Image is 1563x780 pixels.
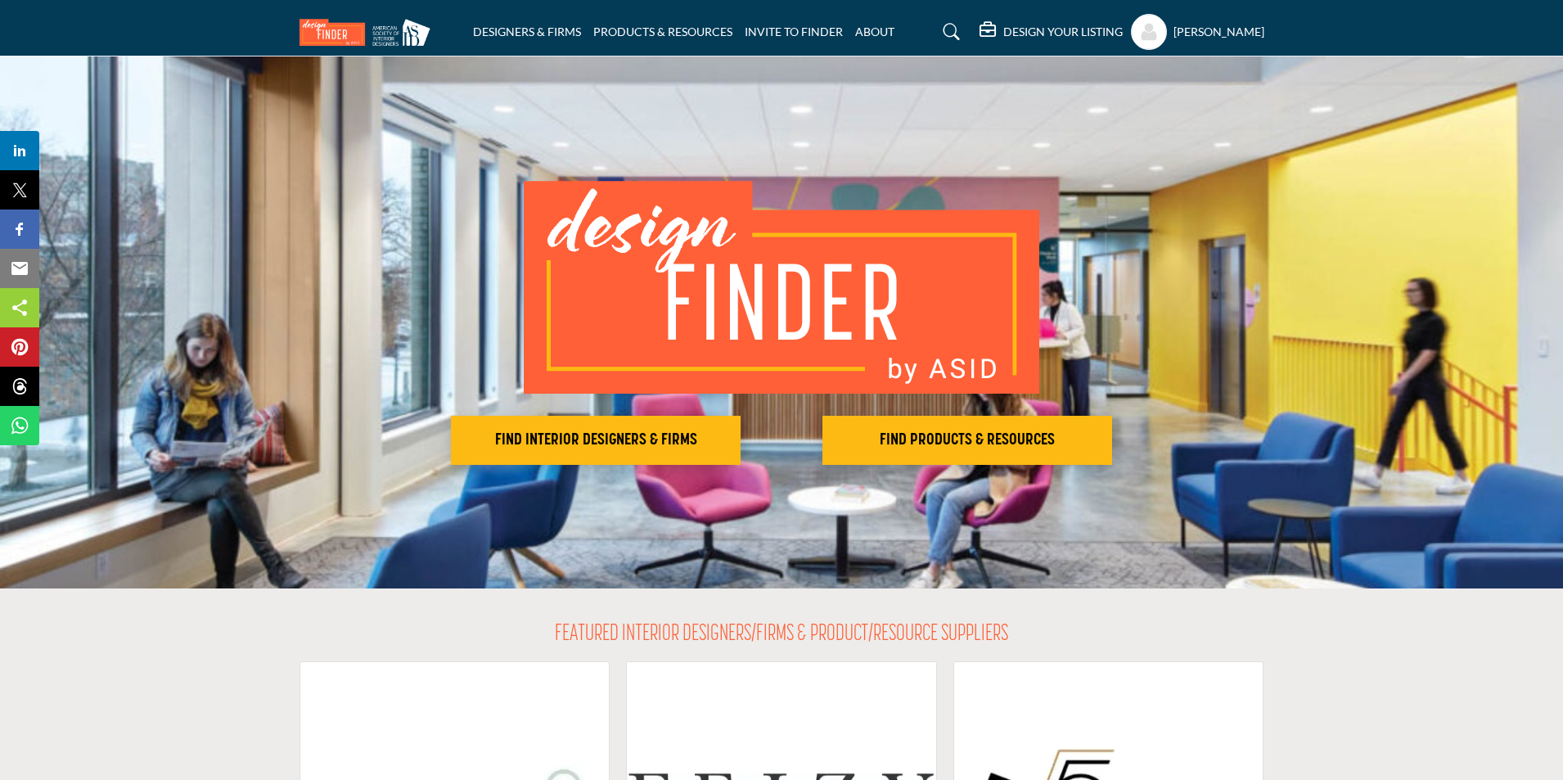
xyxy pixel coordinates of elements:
[980,22,1123,42] div: DESIGN YOUR LISTING
[555,621,1008,649] h2: FEATURED INTERIOR DESIGNERS/FIRMS & PRODUCT/RESOURCE SUPPLIERS
[473,25,581,38] a: DESIGNERS & FIRMS
[745,25,843,38] a: INVITE TO FINDER
[593,25,732,38] a: PRODUCTS & RESOURCES
[1003,25,1123,39] h5: DESIGN YOUR LISTING
[827,431,1107,450] h2: FIND PRODUCTS & RESOURCES
[524,181,1039,394] img: image
[1173,24,1264,40] h5: [PERSON_NAME]
[927,19,971,45] a: Search
[451,416,741,465] button: FIND INTERIOR DESIGNERS & FIRMS
[855,25,894,38] a: ABOUT
[300,19,439,46] img: Site Logo
[1131,14,1167,50] button: Show hide supplier dropdown
[822,416,1112,465] button: FIND PRODUCTS & RESOURCES
[456,431,736,450] h2: FIND INTERIOR DESIGNERS & FIRMS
